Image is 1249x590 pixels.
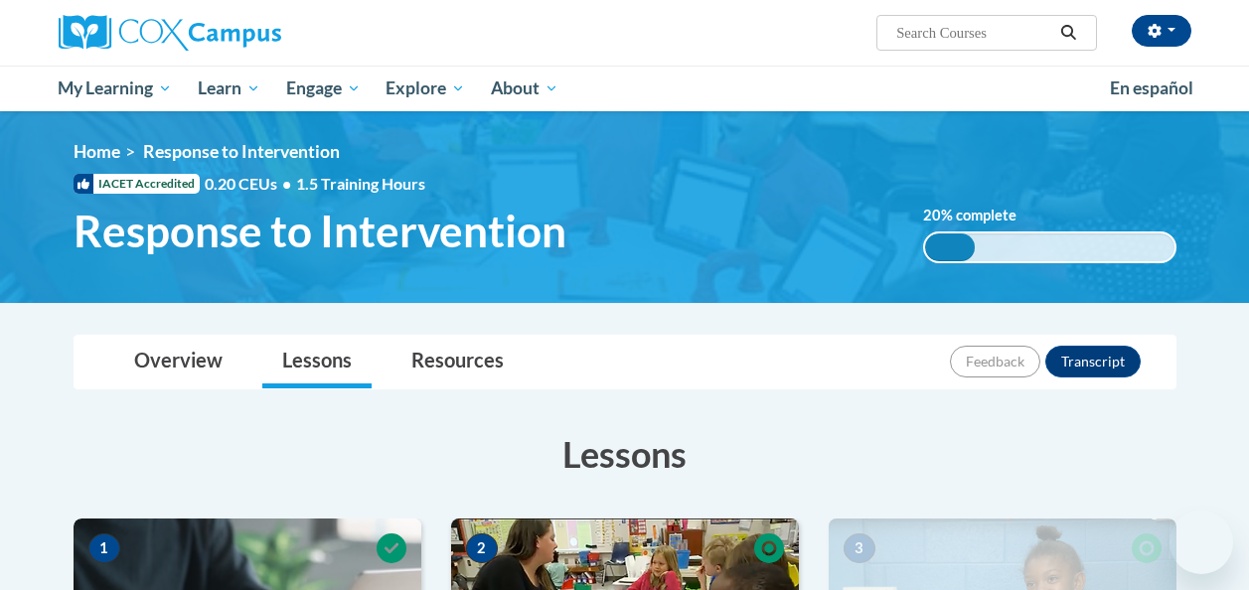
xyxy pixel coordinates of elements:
a: Lessons [262,336,372,388]
button: Search [1053,21,1083,45]
span: 20 [923,207,941,223]
span: My Learning [58,76,172,100]
a: About [478,66,571,111]
a: En español [1097,68,1206,109]
span: Engage [286,76,361,100]
input: Search Courses [894,21,1053,45]
div: 20% [925,233,975,261]
span: 3 [844,533,875,563]
a: Engage [273,66,374,111]
a: Explore [373,66,478,111]
button: Transcript [1045,346,1141,377]
div: Main menu [44,66,1206,111]
span: En español [1110,77,1193,98]
label: % complete [923,205,1037,226]
span: Response to Intervention [74,205,566,257]
span: Response to Intervention [143,141,340,162]
span: 2 [466,533,498,563]
h3: Lessons [74,429,1176,479]
img: Cox Campus [59,15,281,51]
span: About [491,76,558,100]
span: Explore [386,76,465,100]
span: 1.5 Training Hours [296,174,425,193]
span: • [282,174,291,193]
a: Cox Campus [59,15,416,51]
span: IACET Accredited [74,174,200,194]
span: Learn [198,76,260,100]
a: Home [74,141,120,162]
span: 1 [88,533,120,563]
span: 0.20 CEUs [205,173,296,195]
iframe: Button to launch messaging window [1170,511,1233,574]
button: Account Settings [1132,15,1191,47]
a: My Learning [46,66,186,111]
a: Overview [114,336,242,388]
a: Learn [185,66,273,111]
a: Resources [391,336,524,388]
button: Feedback [950,346,1040,377]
